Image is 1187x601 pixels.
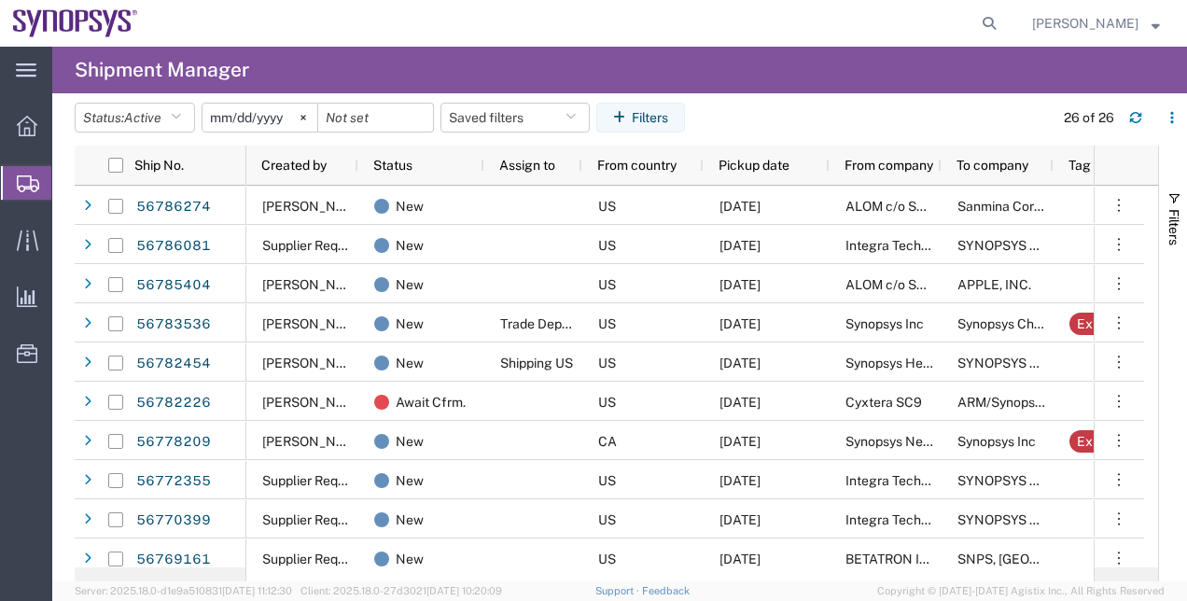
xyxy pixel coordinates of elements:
[845,512,972,527] span: Integra Technologies
[598,434,617,449] span: CA
[373,158,412,173] span: Status
[957,199,1083,214] span: Sanmina Corporation
[135,349,212,379] a: 56782454
[300,585,502,596] span: Client: 2025.18.0-27d3021
[1077,430,1130,453] div: Expedite
[396,265,424,304] span: New
[598,316,616,331] span: US
[135,310,212,340] a: 56783536
[261,158,327,173] span: Created by
[396,422,424,461] span: New
[134,158,184,173] span: Ship No.
[75,585,292,596] span: Server: 2025.18.0-d1e9a510831
[957,316,1102,331] span: Synopsys Chile Limitada
[598,199,616,214] span: US
[318,104,433,132] input: Not set
[957,512,1086,527] span: SYNOPSYS CANADA
[124,110,161,125] span: Active
[877,583,1165,599] span: Copyright © [DATE]-[DATE] Agistix Inc., All Rights Reserved
[1032,13,1138,34] span: Rachelle Varela
[642,585,690,596] a: Feedback
[135,388,212,418] a: 56782226
[262,434,369,449] span: Shahrukh Riaz
[499,158,555,173] span: Assign to
[262,238,364,253] span: Supplier Request
[135,467,212,496] a: 56772355
[262,316,369,331] span: Jessi Smith
[1068,158,1091,173] span: Tag
[957,238,1086,253] span: SYNOPSYS CANADA
[262,473,364,488] span: Supplier Request
[135,545,212,575] a: 56769161
[426,585,502,596] span: [DATE] 10:20:09
[202,104,317,132] input: Not set
[500,356,573,370] span: Shipping US
[262,552,364,566] span: Supplier Request
[845,199,977,214] span: ALOM c/o SYNOPSYS
[262,277,369,292] span: Jerry Domalanta
[719,238,761,253] span: 09/10/2025
[1077,313,1130,335] div: Expedite
[719,434,761,449] span: 09/10/2025
[957,473,1086,488] span: SYNOPSYS CANADA
[396,304,424,343] span: New
[135,231,212,261] a: 56786081
[262,512,364,527] span: Supplier Request
[75,103,195,133] button: Status:Active
[595,585,642,596] a: Support
[845,158,933,173] span: From company
[957,158,1028,173] span: To company
[957,277,1031,292] span: APPLE, INC.
[719,158,789,173] span: Pickup date
[719,199,761,214] span: 09/15/2025
[135,271,212,300] a: 56785404
[845,473,972,488] span: Integra Technologies
[845,434,991,449] span: Synopsys Nepean CA09
[598,395,616,410] span: US
[845,552,942,566] span: BETATRON INC.
[396,461,424,500] span: New
[598,552,616,566] span: US
[597,158,677,173] span: From country
[262,395,369,410] span: Nicolas Tomaro
[719,512,761,527] span: 09/10/2025
[719,316,761,331] span: 09/10/2025
[135,506,212,536] a: 56770399
[719,473,761,488] span: 09/09/2025
[396,383,466,422] span: Await Cfrm.
[1166,209,1181,245] span: Filters
[75,47,249,93] h4: Shipment Manager
[1031,12,1161,35] button: [PERSON_NAME]
[598,277,616,292] span: US
[845,238,972,253] span: Integra Technologies
[396,187,424,226] span: New
[719,552,761,566] span: 09/10/2025
[135,192,212,222] a: 56786274
[222,585,292,596] span: [DATE] 11:12:30
[135,427,212,457] a: 56778209
[262,356,369,370] span: Thomas Nguyen
[262,199,369,214] span: Jerry Domalanta
[845,356,1026,370] span: Synopsys Headquarters USSV
[440,103,590,133] button: Saved filters
[598,473,616,488] span: US
[719,277,761,292] span: 09/16/2025
[596,103,685,133] button: Filters
[598,512,616,527] span: US
[719,395,761,410] span: 09/11/2025
[1064,108,1114,128] div: 26 of 26
[396,500,424,539] span: New
[845,277,977,292] span: ALOM c/o SYNOPSYS
[845,316,924,331] span: Synopsys Inc
[396,343,424,383] span: New
[845,395,922,410] span: Cyxtera SC9
[719,356,761,370] span: 09/10/2025
[957,434,1036,449] span: Synopsys Inc
[598,238,616,253] span: US
[598,356,616,370] span: US
[396,539,424,579] span: New
[13,9,138,37] img: logo
[957,395,1048,410] span: ARM/Synopsys
[500,316,609,331] span: Trade Department
[396,226,424,265] span: New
